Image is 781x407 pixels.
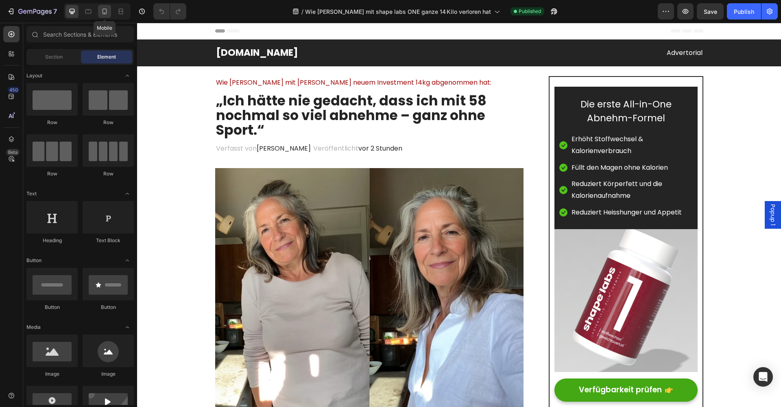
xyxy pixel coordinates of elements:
[26,304,78,311] div: Button
[121,187,134,200] span: Toggle open
[418,383,559,395] p: ✔️ 90-Tage-Erfolgs-Garantie
[442,362,525,372] p: Verfügbarkeit prüfen
[45,53,63,61] span: Section
[78,23,322,37] h2: [DOMAIN_NAME]
[153,3,186,20] div: Undo/Redo
[83,370,134,378] div: Image
[704,8,717,15] span: Save
[434,139,531,151] p: Füllt den Magen ohne Kalorien
[176,120,265,132] p: Veröffentlicht
[434,111,554,134] p: Erhöht Stoffwechsel & Kalorienverbrauch
[83,237,134,244] div: Text Block
[26,26,134,42] input: Search Sections & Elements
[417,206,560,349] a: Image Title
[26,170,78,177] div: Row
[79,120,174,132] p: Verfasst von
[26,119,78,126] div: Row
[434,184,545,196] p: Reduziert Heisshunger und Appetit
[305,7,491,16] span: Wie [PERSON_NAME] mit shape labs ONE ganze 14 Kilo verloren hat
[121,69,134,82] span: Toggle open
[6,149,20,155] div: Beta
[83,119,134,126] div: Row
[221,121,265,130] span: vor 2 Stunden
[121,254,134,267] span: Toggle open
[120,121,174,130] span: [PERSON_NAME]
[26,324,41,331] span: Media
[3,3,61,20] button: 7
[323,24,565,36] p: Advertorial
[53,7,57,16] p: 7
[79,55,354,64] span: Wie [PERSON_NAME] mit [PERSON_NAME] neuem Investment 14kg abgenommen hat:
[8,87,20,93] div: 450
[26,237,78,244] div: Heading
[83,304,134,311] div: Button
[26,72,42,79] span: Layout
[121,321,134,334] span: Toggle open
[734,7,754,16] div: Publish
[417,206,560,349] img: Alt Image
[78,70,387,116] h2: „Ich hätte nie gedacht, dass ich mit 58 nochmal so viel abnehme – ganz ohne Sport.“
[137,23,781,407] iframe: Design area
[519,8,541,15] span: Published
[434,155,554,179] p: Reduziert Körperfett und die Kalorienaufnahme
[422,74,555,103] h2: Die erste All-in-One Abnehm-Formel
[727,3,761,20] button: Publish
[301,7,303,16] span: /
[753,367,773,387] div: Open Intercom Messenger
[697,3,724,20] button: Save
[26,370,78,378] div: Image
[26,257,41,264] span: Button
[26,190,37,197] span: Text
[417,356,560,379] a: Verfügbarkeit prüfen
[632,182,640,203] span: Popup 1
[83,170,134,177] div: Row
[97,53,116,61] span: Element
